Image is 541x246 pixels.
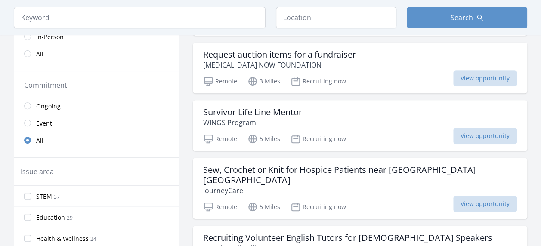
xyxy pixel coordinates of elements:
a: Survivor Life Line Mentor WINGS Program Remote 5 Miles Recruiting now View opportunity [193,100,527,151]
p: Recruiting now [291,134,346,144]
legend: Commitment: [24,80,169,90]
a: All [14,45,179,62]
p: WINGS Program [203,117,302,128]
h3: Request auction items for a fundraiser [203,49,356,60]
button: Search [407,7,527,28]
a: In-Person [14,28,179,45]
input: Education 29 [24,214,31,221]
input: STEM 37 [24,193,31,200]
p: [MEDICAL_DATA] NOW FOUNDATION [203,60,356,70]
p: JourneyCare [203,185,517,196]
span: In-Person [36,33,64,41]
span: View opportunity [453,128,517,144]
span: 24 [90,235,96,243]
legend: Issue area [21,166,54,177]
a: All [14,132,179,149]
p: Remote [203,76,237,86]
h3: Survivor Life Line Mentor [203,107,302,117]
span: Event [36,119,52,128]
span: Search [451,12,473,23]
a: Request auction items for a fundraiser [MEDICAL_DATA] NOW FOUNDATION Remote 3 Miles Recruiting no... [193,43,527,93]
p: Remote [203,202,237,212]
span: Health & Wellness [36,234,89,243]
a: Ongoing [14,97,179,114]
input: Health & Wellness 24 [24,235,31,242]
p: Recruiting now [291,76,346,86]
p: Remote [203,134,237,144]
input: Keyword [14,7,266,28]
span: 37 [54,193,60,200]
span: View opportunity [453,70,517,86]
h3: Recruiting Volunteer English Tutors for [DEMOGRAPHIC_DATA] Speakers [203,233,492,243]
a: Sew, Crochet or Knit for Hospice Patients near [GEOGRAPHIC_DATA] [GEOGRAPHIC_DATA] JourneyCare Re... [193,158,527,219]
span: Education [36,213,65,222]
p: Recruiting now [291,202,346,212]
p: 5 Miles [247,202,280,212]
p: 3 Miles [247,76,280,86]
p: 5 Miles [247,134,280,144]
span: All [36,50,43,58]
a: Event [14,114,179,132]
h3: Sew, Crochet or Knit for Hospice Patients near [GEOGRAPHIC_DATA] [GEOGRAPHIC_DATA] [203,165,517,185]
span: STEM [36,192,52,201]
span: All [36,136,43,145]
input: Location [276,7,396,28]
span: Ongoing [36,102,61,111]
span: 29 [67,214,73,221]
span: View opportunity [453,196,517,212]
